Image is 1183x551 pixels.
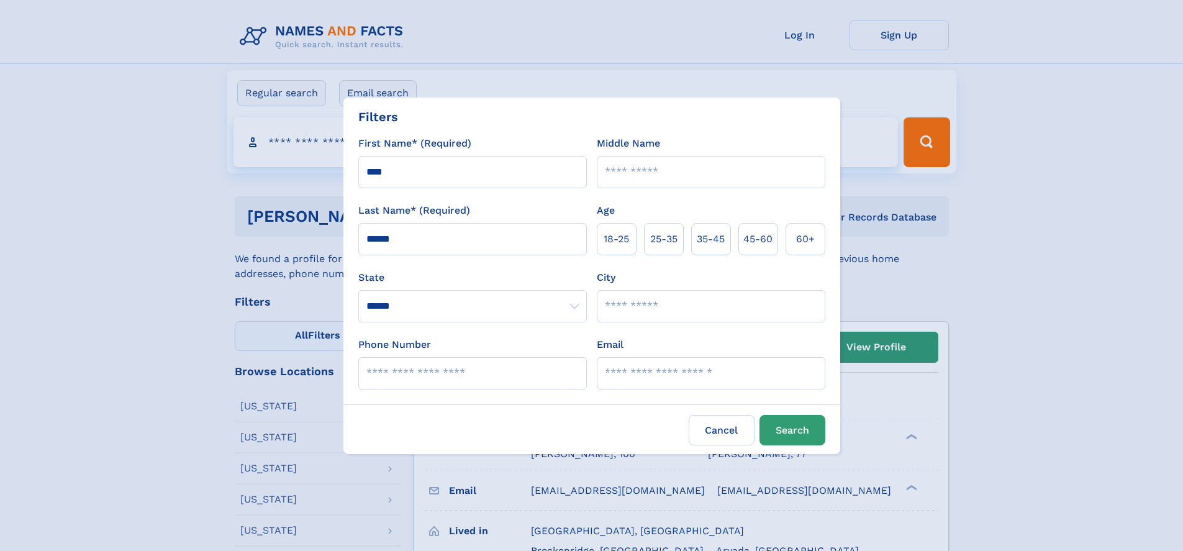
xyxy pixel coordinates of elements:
[358,270,587,285] label: State
[597,136,660,151] label: Middle Name
[358,203,470,218] label: Last Name* (Required)
[650,232,678,247] span: 25‑35
[597,203,615,218] label: Age
[358,337,431,352] label: Phone Number
[358,107,398,126] div: Filters
[689,415,755,445] label: Cancel
[597,270,615,285] label: City
[697,232,725,247] span: 35‑45
[759,415,825,445] button: Search
[743,232,773,247] span: 45‑60
[796,232,815,247] span: 60+
[597,337,623,352] label: Email
[358,136,471,151] label: First Name* (Required)
[604,232,629,247] span: 18‑25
